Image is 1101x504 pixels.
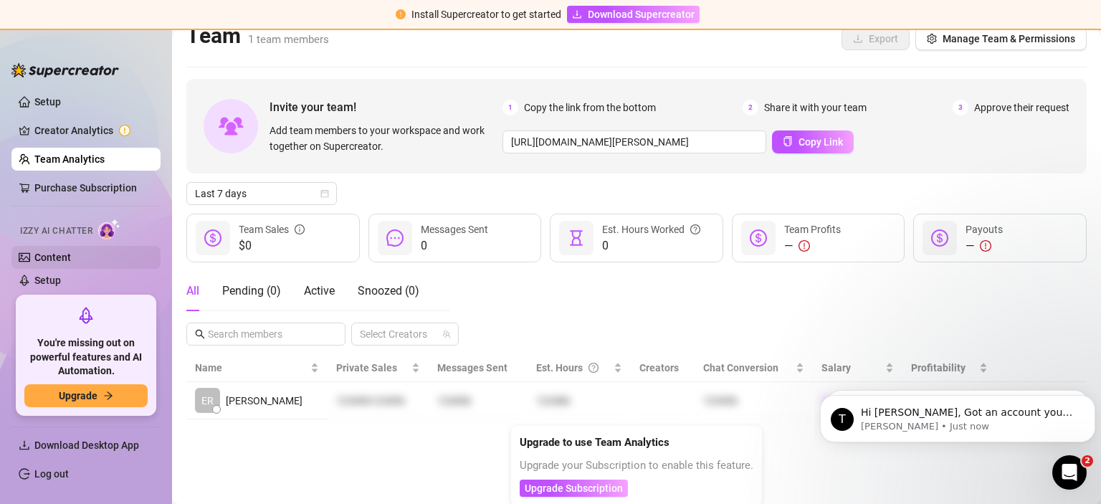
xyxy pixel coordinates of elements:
[204,229,221,247] span: dollar-circle
[525,482,623,494] span: Upgrade Subscription
[195,329,205,339] span: search
[799,136,843,148] span: Copy Link
[103,391,113,401] span: arrow-right
[295,222,305,237] span: info-circle
[336,393,420,409] div: 123456 123456
[536,360,611,376] div: Est. Hours
[386,229,404,247] span: message
[750,229,767,247] span: dollar-circle
[19,439,30,451] span: download
[34,119,149,142] a: Creator Analytics exclamation-circle
[911,362,966,374] span: Profitability
[953,100,968,115] span: 3
[784,224,841,235] span: Team Profits
[520,480,628,497] button: Upgrade Subscription
[201,393,214,409] span: ER
[536,393,622,409] div: 123456
[1082,455,1093,467] span: 2
[502,100,518,115] span: 1
[437,393,519,409] div: 123456
[743,100,758,115] span: 2
[34,275,61,286] a: Setup
[270,123,497,154] span: Add team members to your workspace and work together on Supercreator.
[966,237,1003,255] div: —
[20,224,92,238] span: Izzy AI Chatter
[842,27,910,50] button: Export
[927,34,937,44] span: setting
[396,9,406,19] span: exclamation-circle
[588,360,599,376] span: question-circle
[59,390,97,401] span: Upgrade
[34,468,69,480] a: Log out
[186,22,329,49] h2: Team
[520,436,669,449] strong: Upgrade to use Team Analytics
[320,189,329,198] span: calendar
[98,219,120,239] img: AI Chatter
[602,237,700,255] span: 0
[1052,455,1087,490] iframe: Intercom live chat
[567,6,700,23] a: Download Supercreator
[915,27,1087,50] button: Manage Team & Permissions
[784,237,841,255] div: —
[572,9,582,19] span: download
[304,284,335,298] span: Active
[34,96,61,108] a: Setup
[77,307,95,324] span: rocket
[772,130,854,153] button: Copy Link
[24,384,148,407] button: Upgradearrow-right
[943,33,1075,44] span: Manage Team & Permissions
[631,354,695,382] th: Creators
[248,33,329,46] span: 1 team members
[695,382,812,419] td: 123456
[437,362,507,374] span: Messages Sent
[34,153,105,165] a: Team Analytics
[588,6,695,22] span: Download Supercreator
[270,98,502,116] span: Invite your team!
[974,100,1069,115] span: Approve their request
[568,229,585,247] span: hourglass
[690,222,700,237] span: question-circle
[421,237,488,255] span: 0
[336,362,397,374] span: Private Sales
[186,282,199,300] div: All
[34,439,139,451] span: Download Desktop App
[208,326,325,342] input: Search members
[814,365,1101,465] iframe: Intercom notifications message
[411,9,561,20] span: Install Supercreator to get started
[421,224,488,235] span: Messages Sent
[186,354,328,382] th: Name
[602,222,700,237] div: Est. Hours Worked
[195,183,328,204] span: Last 7 days
[239,222,305,237] div: Team Sales
[799,240,810,252] span: exclamation-circle
[195,360,308,376] span: Name
[966,224,1003,235] span: Payouts
[358,284,419,298] span: Snoozed ( 0 )
[34,252,71,263] a: Content
[442,330,451,338] span: team
[34,176,149,199] a: Purchase Subscription
[783,136,793,146] span: copy
[980,240,991,252] span: exclamation-circle
[520,459,753,472] span: Upgrade your Subscription to enable this feature.
[764,100,867,115] span: Share it with your team
[703,362,778,374] span: Chat Conversion
[24,336,148,379] span: You're missing out on powerful features and AI Automation.
[226,393,302,409] span: [PERSON_NAME]
[222,282,281,300] div: Pending ( 0 )
[931,229,948,247] span: dollar-circle
[524,100,656,115] span: Copy the link from the bottom
[821,362,851,374] span: Salary
[11,63,119,77] img: logo-BBDzfeDw.svg
[239,237,305,255] span: $0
